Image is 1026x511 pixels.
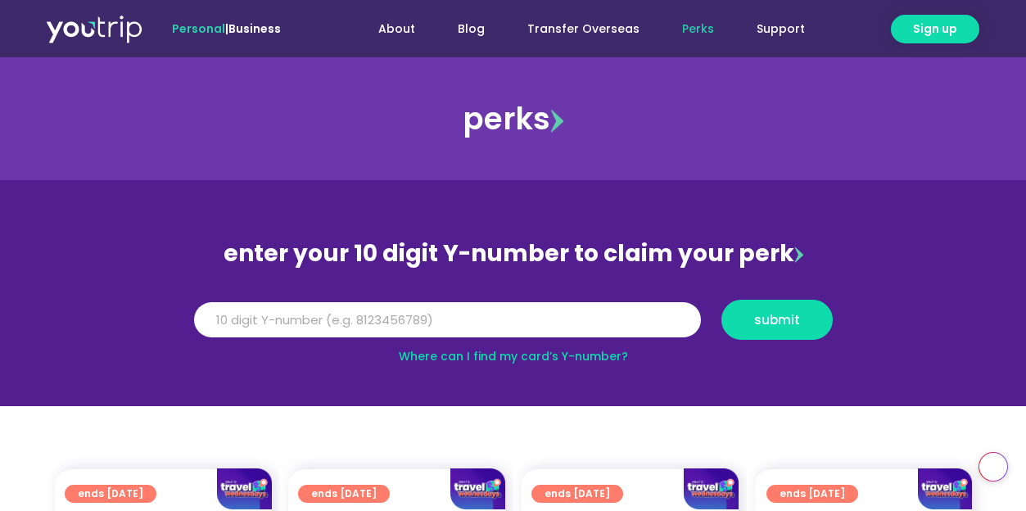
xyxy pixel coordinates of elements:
[228,20,281,37] a: Business
[172,20,225,37] span: Personal
[506,14,661,44] a: Transfer Overseas
[735,14,826,44] a: Support
[436,14,506,44] a: Blog
[399,348,628,364] a: Where can I find my card’s Y-number?
[913,20,957,38] span: Sign up
[661,14,735,44] a: Perks
[194,302,701,338] input: 10 digit Y-number (e.g. 8123456789)
[172,20,281,37] span: |
[186,233,841,275] div: enter your 10 digit Y-number to claim your perk
[891,15,979,43] a: Sign up
[357,14,436,44] a: About
[721,300,833,340] button: submit
[754,314,800,326] span: submit
[194,300,833,352] form: Y Number
[325,14,826,44] nav: Menu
